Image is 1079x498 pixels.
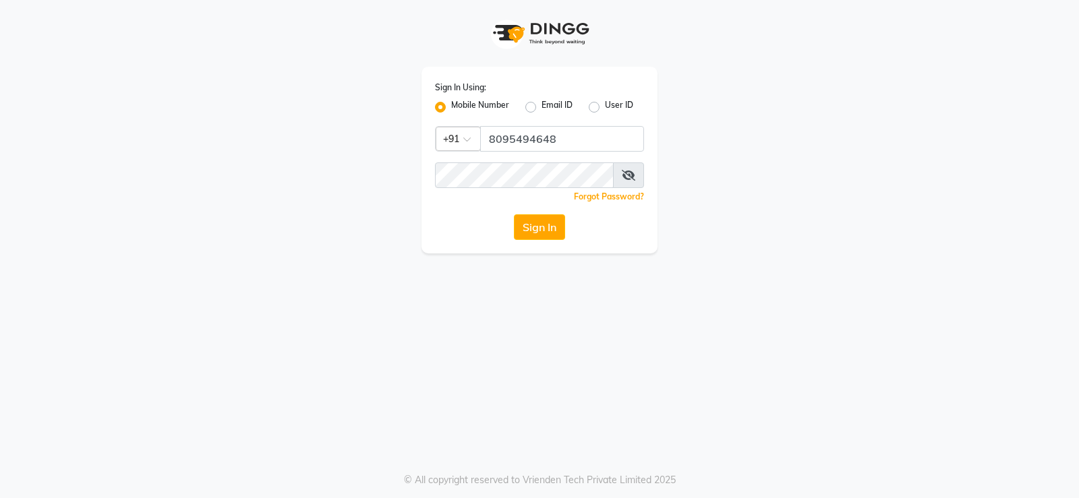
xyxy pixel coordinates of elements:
label: Email ID [542,99,573,115]
label: Sign In Using: [435,82,486,94]
label: User ID [605,99,633,115]
label: Mobile Number [451,99,509,115]
button: Sign In [514,214,565,240]
a: Forgot Password? [574,191,644,201]
img: logo1.svg [486,13,593,53]
input: Username [480,126,644,152]
input: Username [435,162,614,188]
